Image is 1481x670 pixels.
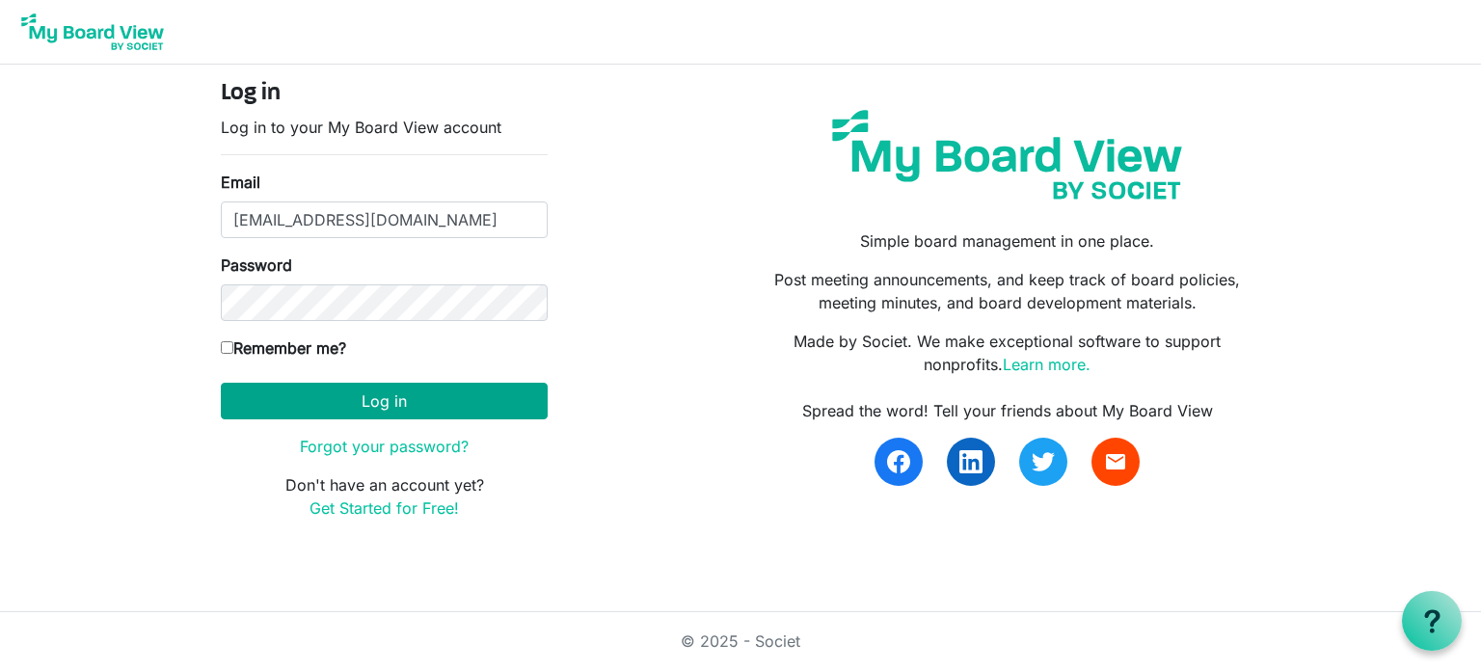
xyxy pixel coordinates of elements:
p: Simple board management in one place. [755,229,1260,253]
label: Remember me? [221,336,346,360]
a: Get Started for Free! [310,498,459,518]
p: Made by Societ. We make exceptional software to support nonprofits. [755,330,1260,376]
a: © 2025 - Societ [681,631,800,651]
img: my-board-view-societ.svg [818,95,1197,214]
a: Forgot your password? [300,437,469,456]
h4: Log in [221,80,548,108]
input: Remember me? [221,341,233,354]
span: email [1104,450,1127,473]
a: Learn more. [1003,355,1091,374]
a: email [1091,438,1140,486]
div: Spread the word! Tell your friends about My Board View [755,399,1260,422]
img: facebook.svg [887,450,910,473]
img: linkedin.svg [959,450,983,473]
p: Don't have an account yet? [221,473,548,520]
button: Log in [221,383,548,419]
label: Password [221,254,292,277]
img: My Board View Logo [15,8,170,56]
p: Post meeting announcements, and keep track of board policies, meeting minutes, and board developm... [755,268,1260,314]
img: twitter.svg [1032,450,1055,473]
label: Email [221,171,260,194]
p: Log in to your My Board View account [221,116,548,139]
